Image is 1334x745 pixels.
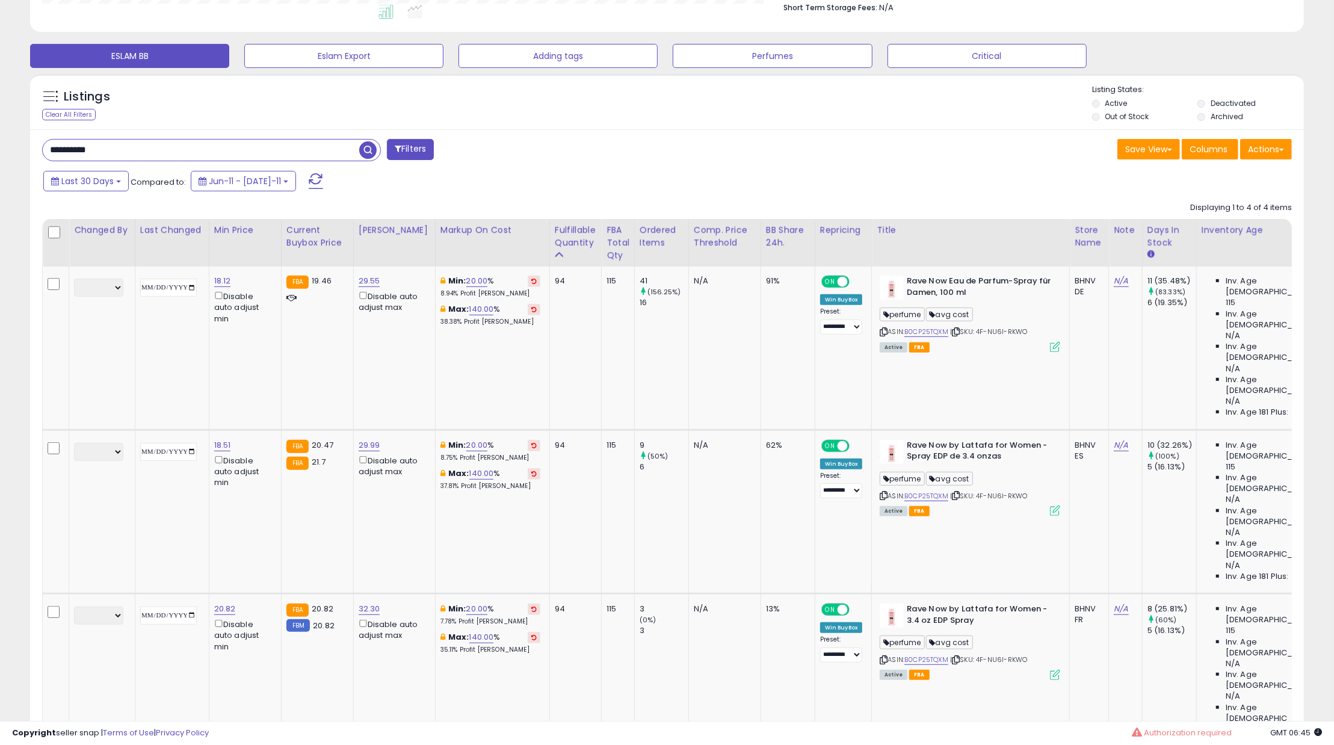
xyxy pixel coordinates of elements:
div: Days In Stock [1147,224,1191,249]
div: 8 (25.81%) [1147,604,1196,614]
p: 7.78% Profit [PERSON_NAME] [440,617,540,626]
span: avg cost [926,635,973,649]
span: N/A [1226,527,1240,538]
div: Win BuyBox [820,459,863,469]
b: Max: [448,631,469,643]
div: Repricing [820,224,867,236]
b: Min: [448,275,466,286]
span: ON [823,605,838,615]
span: 19.46 [312,275,332,286]
a: 140.00 [469,303,494,315]
div: % [440,276,540,298]
b: Rave Now by Lattafa for Women - 3.4 oz EDP Spray [907,604,1053,629]
span: | SKU: 4F-NU6I-RKWO [950,327,1027,336]
span: Inv. Age 181 Plus: [1226,571,1289,582]
span: 115 [1226,462,1235,472]
div: Preset: [820,308,863,335]
a: Terms of Use [103,727,154,738]
span: N/A [1226,363,1240,374]
img: 31CcNoAOvsL._SL40_.jpg [880,604,904,628]
div: Preset: [820,635,863,663]
div: Displaying 1 to 4 of 4 items [1190,202,1292,214]
div: 10 (32.26%) [1147,440,1196,451]
b: Rave Now Eau de Parfum-Spray für Damen, 100 ml [907,276,1053,301]
a: 29.99 [359,439,380,451]
a: B0CP25TQXM [904,491,948,501]
b: Short Term Storage Fees: [783,2,877,13]
small: (0%) [640,615,656,625]
div: Win BuyBox [820,294,863,305]
div: % [440,440,540,462]
div: 41 [640,276,688,286]
span: Columns [1190,143,1227,155]
span: FBA [909,670,930,680]
div: FBA Total Qty [607,224,629,262]
label: Deactivated [1211,98,1256,108]
small: FBA [286,276,309,289]
a: N/A [1114,439,1128,451]
div: BHNV DE [1075,276,1099,297]
span: Last 30 Days [61,175,114,187]
span: ON [823,441,838,451]
button: Eslam Export [244,44,443,68]
span: All listings currently available for purchase on Amazon [880,670,907,680]
div: BB Share 24h. [766,224,810,249]
div: Disable auto adjust min [214,454,272,489]
span: OFF [848,277,867,287]
span: 20.82 [313,620,335,631]
button: Last 30 Days [43,171,129,191]
div: Min Price [214,224,276,236]
div: 9 [640,440,688,451]
small: (60%) [1155,615,1177,625]
div: 94 [555,276,592,286]
div: % [440,304,540,326]
button: Actions [1240,139,1292,159]
span: N/A [1226,330,1240,341]
div: BHNV ES [1075,440,1099,462]
span: | SKU: 4F-NU6I-RKWO [950,491,1027,501]
div: Disable auto adjust max [359,454,426,477]
small: FBA [286,604,309,617]
div: 16 [640,297,688,308]
th: CSV column name: cust_attr_2_Changed by [69,219,135,267]
div: ASIN: [880,276,1060,351]
div: BHNV FR [1075,604,1099,625]
span: Jun-11 - [DATE]-11 [209,175,281,187]
strong: Copyright [12,727,56,738]
b: Max: [448,468,469,479]
a: 140.00 [469,468,494,480]
div: % [440,604,540,626]
small: FBM [286,619,310,632]
div: 11 (35.48%) [1147,276,1196,286]
div: N/A [694,276,752,286]
span: FBA [909,342,930,353]
div: Clear All Filters [42,109,96,120]
div: Note [1114,224,1137,236]
div: Ordered Items [640,224,684,249]
div: Store Name [1075,224,1104,249]
a: 18.51 [214,439,231,451]
p: 8.75% Profit [PERSON_NAME] [440,454,540,462]
div: 13% [766,604,806,614]
small: (156.25%) [647,287,681,297]
div: 94 [555,440,592,451]
th: The percentage added to the cost of goods (COGS) that forms the calculator for Min & Max prices. [435,219,549,267]
span: | SKU: 4F-NU6I-RKWO [950,655,1027,664]
div: Disable auto adjust max [359,617,426,641]
span: 20.82 [312,603,333,614]
div: 91% [766,276,806,286]
small: FBA [286,440,309,453]
a: 18.12 [214,275,231,287]
span: FBA [909,506,930,516]
label: Archived [1211,111,1243,122]
b: Min: [448,603,466,614]
button: Filters [387,139,434,160]
a: 20.00 [466,439,488,451]
a: B0CP25TQXM [904,655,948,665]
span: N/A [879,2,894,13]
label: Active [1105,98,1128,108]
div: Disable auto adjust max [359,289,426,313]
div: 62% [766,440,806,451]
a: N/A [1114,603,1128,615]
div: % [440,632,540,654]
